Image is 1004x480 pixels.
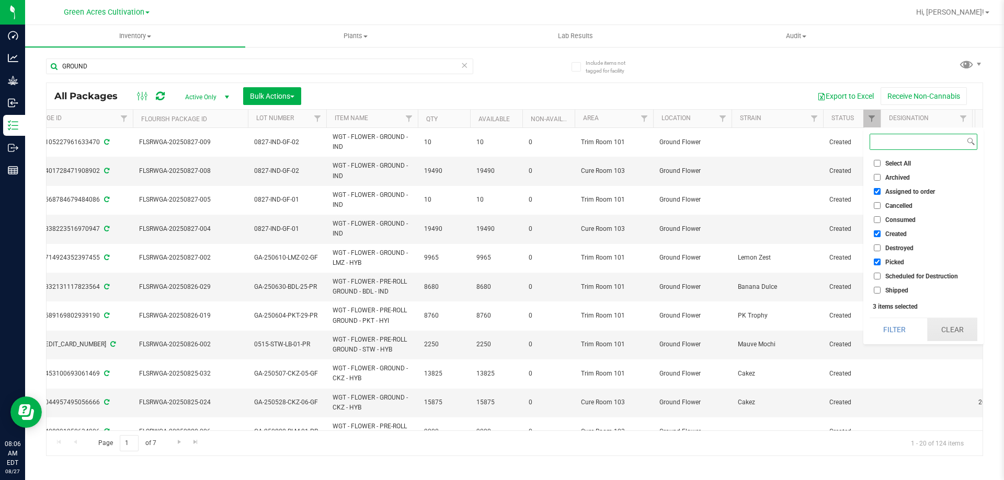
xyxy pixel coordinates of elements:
span: WGT - FLOWER - GROUND - CKZ - HYB [333,364,412,383]
span: WGT - FLOWER - GROUND - CKZ - HYB [333,393,412,413]
span: Picked [885,259,904,265]
span: PK Trophy [738,311,817,321]
iframe: Resource center [10,396,42,428]
span: FLSRWGA-20250827-004 [139,224,242,234]
input: Search [870,134,965,149]
span: Audit [687,31,906,41]
span: Trim Room 101 [581,282,647,292]
span: FLSRWGA-20250822-006 [139,427,242,437]
span: Sync from Compliance System [102,225,109,232]
span: 8680 [476,282,516,292]
span: Trim Room 101 [581,137,647,147]
span: Destroyed [885,245,914,251]
button: Filter [870,318,920,341]
span: 0827-IND-GF-02 [254,137,320,147]
span: Sync from Compliance System [109,341,116,348]
span: Ground Flower [659,369,725,379]
span: Cakez [738,369,817,379]
a: Status [831,114,854,122]
span: Sync from Compliance System [102,138,109,146]
span: 2250 [424,339,464,349]
span: 1 - 20 of 124 items [903,435,972,451]
a: Filter [955,110,972,127]
span: 19490 [476,224,516,234]
span: Created [829,166,874,176]
span: Green Acres Cultivation [64,8,144,17]
span: GA-250507-CKZ-05-GF [254,369,320,379]
a: Filter [806,110,823,127]
input: Assigned to order [874,188,881,195]
span: GA-250630-BDL-25-PR [254,282,320,292]
span: Plants [246,31,465,41]
span: GA-250822-BLM-01-PR [254,427,320,437]
span: Sync from Compliance System [102,428,109,435]
span: 0827-IND-GF-01 [254,195,320,205]
span: 0827-IND-GF-02 [254,166,320,176]
p: 08:06 AM EDT [5,439,20,467]
inline-svg: Analytics [8,53,18,63]
a: Designation [889,114,929,122]
span: Trim Room 101 [581,339,647,349]
span: All Packages [54,90,128,102]
a: Filter [636,110,653,127]
a: Available [478,115,510,123]
div: 9105227961633470 [16,137,134,147]
span: 19490 [424,224,464,234]
span: Lab Results [544,31,607,41]
span: Ground Flower [659,137,725,147]
span: 0515-STW-LB-01-PR [254,339,320,349]
span: Shipped [885,287,908,294]
a: Go to the next page [172,435,187,449]
span: Mauve Mochi [738,339,817,349]
a: Strain [740,114,761,122]
span: Sync from Compliance System [102,196,109,203]
a: Qty [426,115,438,123]
span: FLSRWGA-20250827-002 [139,253,242,263]
input: Select All [874,160,881,167]
span: Created [829,282,874,292]
span: Created [829,339,874,349]
span: Sync from Compliance System [102,254,109,261]
span: Clear [461,58,468,72]
span: Banana Dulce [738,282,817,292]
inline-svg: Outbound [8,143,18,153]
a: Plants [245,25,465,47]
span: WGT - FLOWER - PRE-ROLL GROUND - BDL - IND [333,277,412,297]
span: 0 [529,282,568,292]
span: Consumed [885,217,916,223]
a: Filter [714,110,732,127]
span: FLSRWGA-20250827-009 [139,137,242,147]
span: WGT - FLOWER - GROUND - IND [333,132,412,152]
span: WGT - FLOWER - PRE-ROLL GROUND - PKT - HYI [333,306,412,325]
div: 8714924352397455 [16,253,134,263]
span: Page of 7 [89,435,165,451]
span: 10 [424,137,464,147]
inline-svg: Inbound [8,98,18,108]
span: Trim Room 101 [581,311,647,321]
div: 2589169802939190 [16,311,134,321]
span: 13825 [476,369,516,379]
div: 5453100693061469 [16,369,134,379]
span: 0827-IND-GF-01 [254,224,320,234]
span: 8760 [476,311,516,321]
span: Assigned to order [885,189,935,195]
span: FLSRWGA-20250826-019 [139,311,242,321]
span: Created [829,253,874,263]
span: Ground Flower [659,397,725,407]
span: FLSRWGA-20250827-008 [139,166,242,176]
span: 0 [529,339,568,349]
span: Ground Flower [659,253,725,263]
div: 8832131117823564 [16,282,134,292]
a: Item Name [335,114,368,122]
span: 0 [529,166,568,176]
span: FLSRWGA-20250826-029 [139,282,242,292]
span: FLSRWGA-20250826-002 [139,339,242,349]
div: 3408291050634906 [16,427,134,437]
span: 0 [529,369,568,379]
a: Filter [309,110,326,127]
a: Location [661,114,691,122]
div: [CREDIT_CARD_NUMBER] [16,339,134,349]
p: 08/27 [5,467,20,475]
span: 2250 [476,339,516,349]
input: Scheduled for Destruction [874,273,881,279]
